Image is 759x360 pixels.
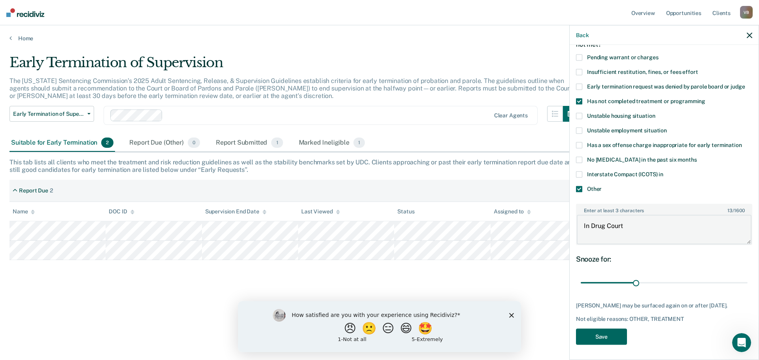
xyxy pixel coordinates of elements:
[128,134,201,152] div: Report Due (Other)
[576,254,752,263] div: Snooze for:
[397,208,414,215] div: Status
[19,187,48,194] div: Report Due
[101,138,113,148] span: 2
[576,315,752,322] div: Not eligible reasons: OTHER, TREATMENT
[13,208,35,215] div: Name
[494,112,528,119] div: Clear agents
[9,35,750,42] a: Home
[587,141,742,148] span: Has a sex offense charge inappropriate for early termination
[587,156,697,162] span: No [MEDICAL_DATA] in the past six months
[727,207,744,213] span: / 1600
[13,111,84,117] span: Early Termination of Supervision
[576,302,752,309] div: [PERSON_NAME] may be surfaced again on or after [DATE].
[9,158,750,173] div: This tab lists all clients who meet the treatment and risk reduction guidelines as well as the st...
[587,185,602,192] span: Other
[576,32,589,38] button: Back
[587,171,663,177] span: Interstate Compact (ICOTS) in
[587,68,698,75] span: Insufficient restitution, fines, or fees effort
[301,208,340,215] div: Last Viewed
[214,134,285,152] div: Report Submitted
[587,54,658,60] span: Pending warrant or charges
[576,328,627,345] button: Save
[353,138,365,148] span: 1
[587,127,667,133] span: Unstable employment situation
[9,55,579,77] div: Early Termination of Supervision
[188,138,200,148] span: 0
[727,207,733,213] span: 13
[577,204,751,213] label: Enter at least 3 characters
[587,83,745,89] span: Early termination request was denied by parole board or judge
[6,8,44,17] img: Recidiviz
[577,215,751,244] textarea: In Drug Court
[494,208,531,215] div: Assigned to
[109,208,134,215] div: DOC ID
[9,77,572,100] p: The [US_STATE] Sentencing Commission’s 2025 Adult Sentencing, Release, & Supervision Guidelines e...
[740,6,753,19] div: V B
[271,138,283,148] span: 1
[587,98,705,104] span: Has not completed treatment or programming
[297,134,367,152] div: Marked Ineligible
[9,134,115,152] div: Suitable for Early Termination
[587,112,655,119] span: Unstable housing situation
[732,333,751,352] iframe: Intercom live chat
[238,301,521,352] iframe: Survey by Kim from Recidiviz
[50,187,53,194] div: 2
[205,208,266,215] div: Supervision End Date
